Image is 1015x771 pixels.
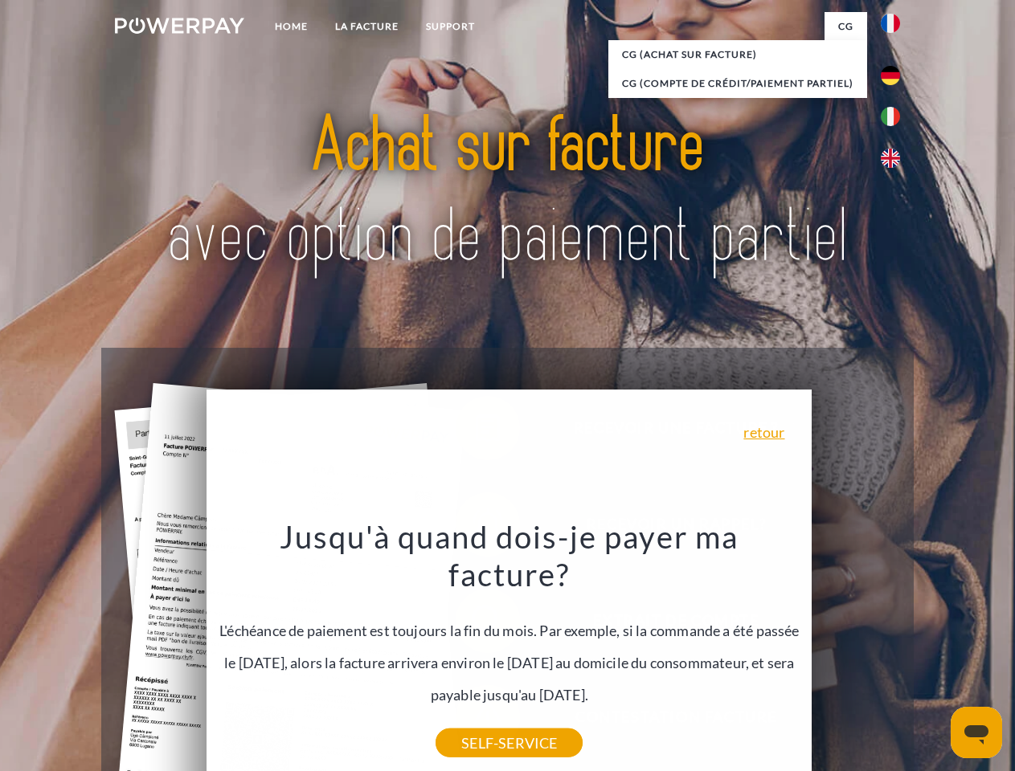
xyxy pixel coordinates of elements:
[261,12,321,41] a: Home
[321,12,412,41] a: LA FACTURE
[743,425,784,439] a: retour
[153,77,862,308] img: title-powerpay_fr.svg
[436,728,583,757] a: SELF-SERVICE
[881,107,900,126] img: it
[608,69,867,98] a: CG (Compte de crédit/paiement partiel)
[881,149,900,168] img: en
[881,14,900,33] img: fr
[412,12,489,41] a: Support
[951,707,1002,758] iframe: Bouton de lancement de la fenêtre de messagerie
[216,517,803,594] h3: Jusqu'à quand dois-je payer ma facture?
[115,18,244,34] img: logo-powerpay-white.svg
[881,66,900,85] img: de
[825,12,867,41] a: CG
[216,517,803,743] div: L'échéance de paiement est toujours la fin du mois. Par exemple, si la commande a été passée le [...
[608,40,867,69] a: CG (achat sur facture)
